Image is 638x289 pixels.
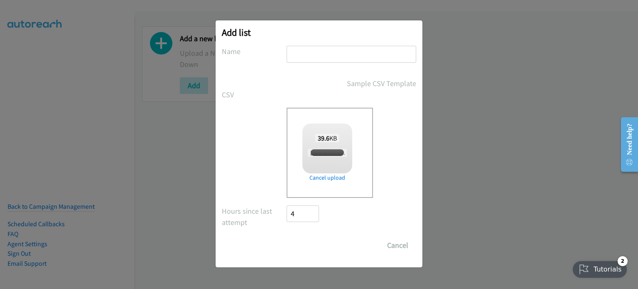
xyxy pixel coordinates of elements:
[315,134,340,142] span: KB
[614,111,638,178] iframe: Resource Center
[568,253,632,283] iframe: Checklist
[222,46,287,57] label: Name
[222,89,287,100] label: CSV
[222,27,416,38] h2: Add list
[308,149,424,157] span: [PERSON_NAME] + HP FY25 Q4 BPS & ACS - TH.csv
[302,173,352,182] a: Cancel upload
[318,134,329,142] strong: 39.6
[347,78,416,89] a: Sample CSV Template
[222,205,287,228] label: Hours since last attempt
[379,237,416,254] button: Cancel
